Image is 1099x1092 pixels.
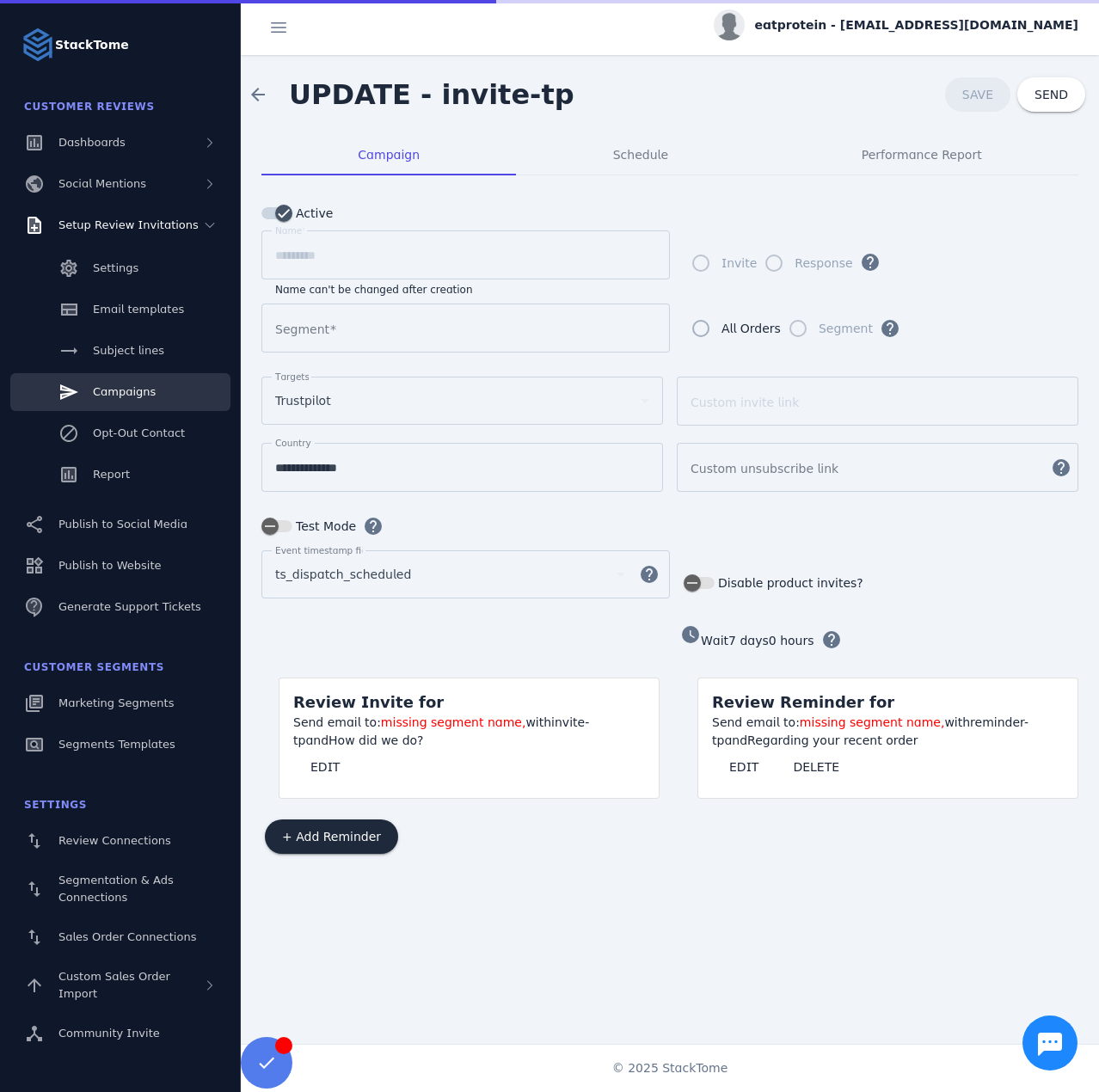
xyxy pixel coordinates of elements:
[721,318,781,339] div: All Orders
[10,918,230,956] a: Sales Order Connections
[10,414,230,452] a: Opt-Out Contact
[612,1059,728,1077] span: © 2025 StackTome
[800,715,945,729] span: missing segment name,
[10,588,230,626] a: Generate Support Tickets
[862,149,982,161] span: Performance Report
[58,874,174,904] span: Segmentation & Ads Connections
[275,279,473,297] mat-hint: Name can't be changed after creation
[944,715,970,729] span: with
[58,177,146,190] span: Social Mentions
[381,715,526,729] span: missing segment name,
[24,101,155,113] span: Customer Reviews
[275,390,331,411] span: Trustpilot
[275,225,302,236] mat-label: Name
[712,693,894,711] span: Review Reminder for
[10,332,230,370] a: Subject lines
[93,261,138,274] span: Settings
[691,396,799,409] mat-label: Custom invite link
[715,573,863,593] label: Disable product invites?
[714,9,745,40] img: profile.jpg
[58,559,161,572] span: Publish to Website
[310,761,340,773] span: EDIT
[10,506,230,543] a: Publish to Social Media
[93,468,130,481] span: Report
[292,203,333,224] label: Active
[1017,77,1085,112] button: SEND
[776,750,856,784] button: DELETE
[293,715,381,729] span: Send email to:
[289,78,574,111] span: UPDATE - invite-tp
[58,970,170,1000] span: Custom Sales Order Import
[293,750,357,784] button: EDIT
[793,761,839,773] span: DELETE
[10,822,230,860] a: Review Connections
[275,438,311,448] mat-label: Country
[275,564,411,585] span: ts_dispatch_scheduled
[815,318,873,339] label: Segment
[24,799,87,811] span: Settings
[613,149,668,161] span: Schedule
[712,715,800,729] span: Send email to:
[10,291,230,328] a: Email templates
[10,684,230,722] a: Marketing Segments
[275,545,375,555] mat-label: Event timestamp field
[791,253,852,273] label: Response
[1035,89,1068,101] span: SEND
[93,426,185,439] span: Opt-Out Contact
[525,715,551,729] span: with
[292,516,356,537] label: Test Mode
[58,930,196,943] span: Sales Order Connections
[769,634,814,647] span: 0 hours
[93,344,164,357] span: Subject lines
[358,149,420,161] span: Campaign
[21,28,55,62] img: Logo image
[58,696,174,709] span: Marketing Segments
[755,16,1078,34] span: eatprotein - [EMAIL_ADDRESS][DOMAIN_NAME]
[58,218,199,231] span: Setup Review Invitations
[58,518,187,531] span: Publish to Social Media
[93,303,184,316] span: Email templates
[58,136,126,149] span: Dashboards
[10,249,230,287] a: Settings
[58,738,175,751] span: Segments Templates
[10,1015,230,1052] a: Community Invite
[58,834,171,847] span: Review Connections
[680,624,701,645] mat-icon: watch_later
[729,761,758,773] span: EDIT
[293,714,645,750] div: invite-tp How did we do?
[691,462,838,475] mat-label: Custom unsubscribe link
[293,693,444,711] span: Review Invite for
[712,714,1064,750] div: reminder-tp Regarding your recent order
[275,318,656,339] input: Segment
[10,456,230,494] a: Report
[275,457,649,478] input: Country
[58,1027,160,1040] span: Community Invite
[718,253,757,273] label: Invite
[10,373,230,411] a: Campaigns
[724,733,747,747] span: and
[629,564,670,585] mat-icon: help
[701,634,728,647] span: Wait
[10,863,230,915] a: Segmentation & Ads Connections
[712,750,776,784] button: EDIT
[58,600,201,613] span: Generate Support Tickets
[714,9,1078,40] button: eatprotein - [EMAIL_ADDRESS][DOMAIN_NAME]
[10,547,230,585] a: Publish to Website
[305,733,328,747] span: and
[93,385,156,398] span: Campaigns
[55,36,129,54] strong: StackTome
[10,726,230,764] a: Segments Templates
[275,322,329,336] mat-label: Segment
[275,371,310,382] mat-label: Targets
[728,634,769,647] span: 7 days
[265,819,398,854] button: + Add Reminder
[24,661,164,673] span: Customer Segments
[282,831,381,843] span: + Add Reminder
